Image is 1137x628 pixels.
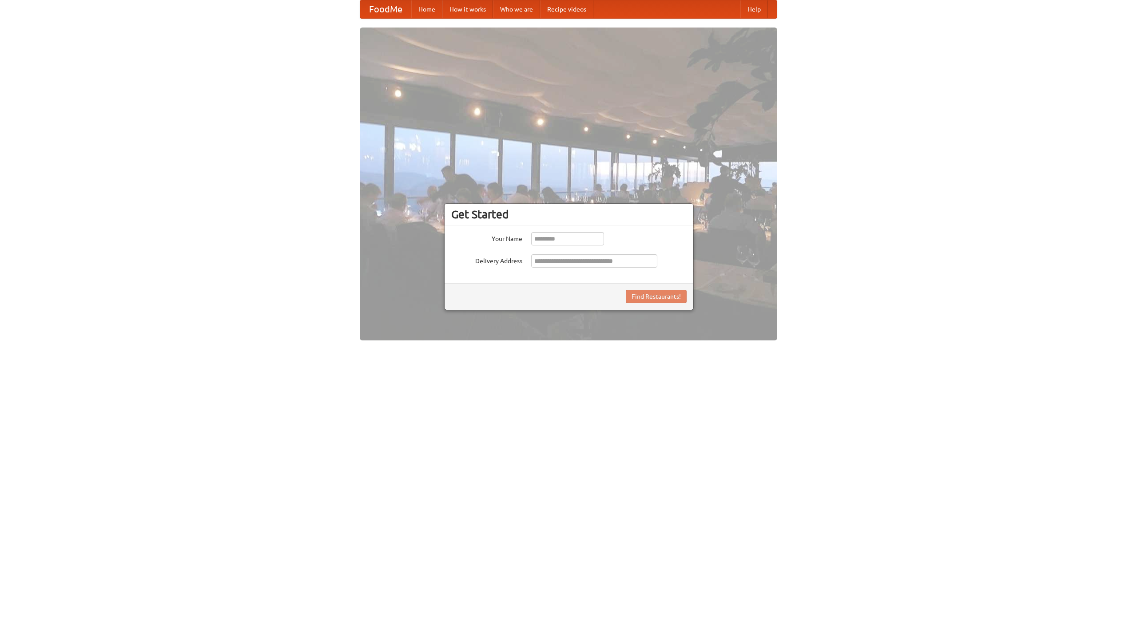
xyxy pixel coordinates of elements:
a: FoodMe [360,0,411,18]
label: Delivery Address [451,254,522,265]
label: Your Name [451,232,522,243]
a: Home [411,0,442,18]
a: Recipe videos [540,0,593,18]
a: Help [740,0,768,18]
a: Who we are [493,0,540,18]
h3: Get Started [451,208,687,221]
button: Find Restaurants! [626,290,687,303]
a: How it works [442,0,493,18]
